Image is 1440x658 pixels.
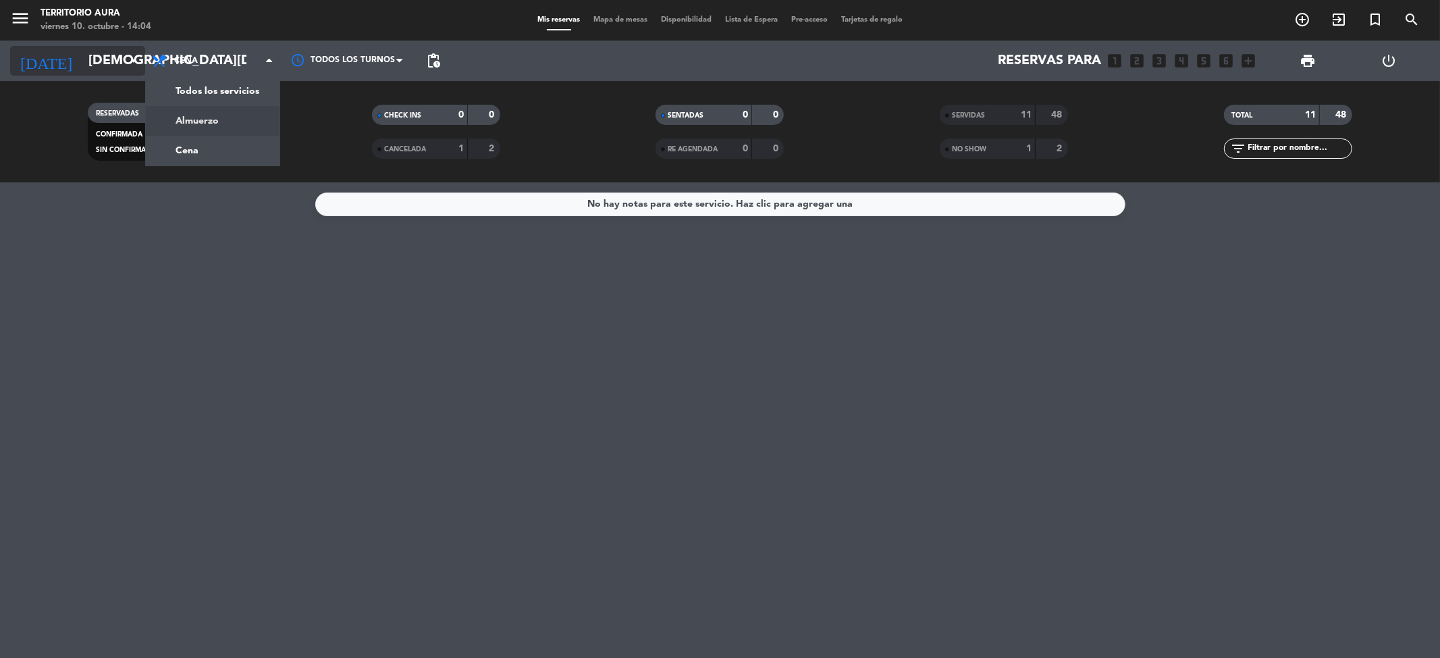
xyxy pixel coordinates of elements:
strong: 1 [458,144,464,153]
strong: 0 [773,110,781,120]
strong: 0 [489,110,497,120]
span: Mapa de mesas [587,16,654,24]
i: menu [10,8,30,28]
div: LOG OUT [1348,41,1430,81]
i: search [1404,11,1420,28]
div: viernes 10. octubre - 14:04 [41,20,151,34]
div: No hay notas para este servicio. Haz clic para agregar una [587,197,853,212]
strong: 11 [1305,110,1316,120]
i: looks_one [1106,52,1124,70]
i: filter_list [1231,141,1247,157]
i: add_circle_outline [1294,11,1310,28]
div: TERRITORIO AURA [41,7,151,20]
span: SENTADAS [668,112,703,119]
i: exit_to_app [1331,11,1347,28]
span: Lista de Espera [718,16,784,24]
span: CHECK INS [384,112,421,119]
span: NO SHOW [952,146,986,153]
span: pending_actions [425,53,442,69]
i: turned_in_not [1367,11,1383,28]
strong: 1 [1026,144,1032,153]
strong: 11 [1021,110,1032,120]
i: add_box [1240,52,1258,70]
a: Cena [146,136,279,166]
span: Cena [174,56,198,66]
button: menu [10,8,30,33]
a: Almuerzo [146,106,279,136]
span: SERVIDAS [952,112,985,119]
span: TOTAL [1232,112,1253,119]
i: looks_4 [1173,52,1191,70]
span: CANCELADA [384,146,426,153]
input: Filtrar por nombre... [1247,141,1352,156]
span: SIN CONFIRMAR [96,147,150,153]
strong: 48 [1052,110,1065,120]
span: RE AGENDADA [668,146,718,153]
i: looks_two [1129,52,1146,70]
i: [DATE] [10,46,82,76]
span: print [1300,53,1316,69]
a: Todos los servicios [146,76,279,106]
span: Tarjetas de regalo [834,16,909,24]
strong: 2 [1057,144,1065,153]
strong: 0 [458,110,464,120]
span: Mis reservas [531,16,587,24]
span: Reservas para [998,53,1102,69]
i: arrow_drop_down [126,53,142,69]
strong: 0 [743,144,748,153]
strong: 0 [743,110,748,120]
i: looks_3 [1151,52,1169,70]
strong: 48 [1335,110,1349,120]
i: looks_5 [1196,52,1213,70]
span: Disponibilidad [654,16,718,24]
span: CONFIRMADA [96,131,142,138]
span: RESERVADAS [96,110,139,117]
i: power_settings_new [1381,53,1397,69]
span: Pre-acceso [784,16,834,24]
strong: 0 [773,144,781,153]
i: looks_6 [1218,52,1235,70]
strong: 2 [489,144,497,153]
